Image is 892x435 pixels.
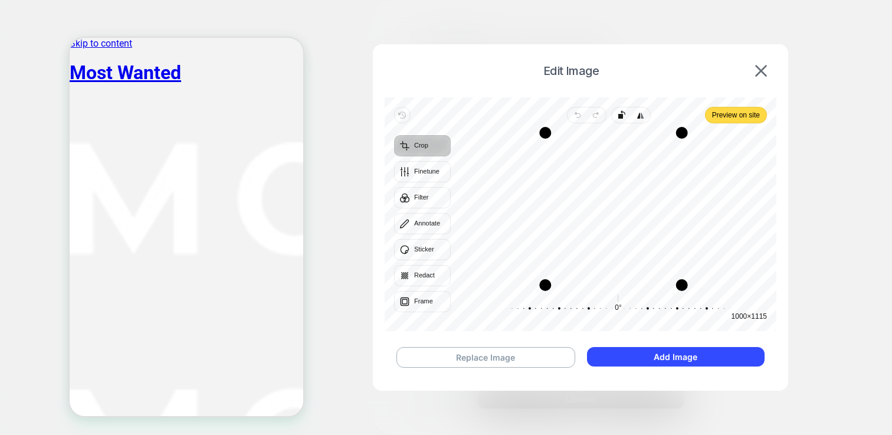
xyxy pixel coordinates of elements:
[396,347,575,368] button: Replace Image
[394,291,451,312] button: Frame
[394,265,451,286] button: Redact
[539,127,551,139] div: Drag corner tl
[394,187,451,208] button: Filter
[539,279,551,291] div: Drag corner bl
[394,135,451,156] button: Crop
[676,279,688,291] div: Drag corner br
[394,161,451,182] button: Finetune
[587,347,765,367] button: Add Image
[394,239,451,260] button: Sticker
[676,133,688,285] div: Drag edge r
[539,133,551,285] div: Drag edge l
[391,64,752,78] span: Edit Image
[545,279,681,291] div: Drag edge b
[545,127,681,139] div: Drag edge t
[676,127,688,139] div: Drag corner tr
[394,213,451,234] button: Annotate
